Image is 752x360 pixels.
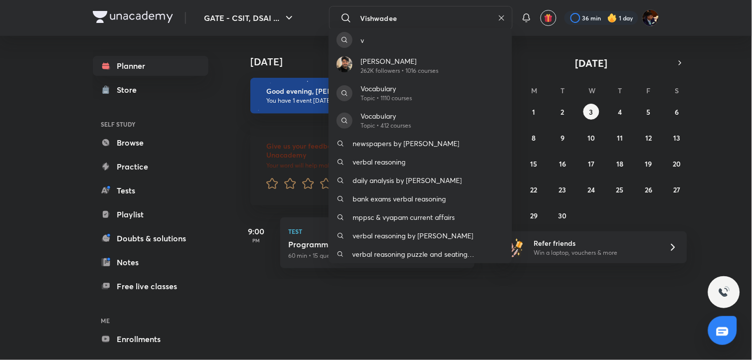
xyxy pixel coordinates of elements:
[353,157,405,167] p: verbal reasoning
[361,111,411,121] p: Vocabulary
[329,189,512,208] a: bank exams verbal reasoning
[329,153,512,171] a: verbal reasoning
[352,249,504,259] p: verbal reasoning puzzle and seating arrangement
[329,226,512,245] a: verbal reasoning by [PERSON_NAME]
[353,138,459,149] p: newspapers by [PERSON_NAME]
[361,121,411,130] p: Topic • 412 courses
[361,83,412,94] p: Vocabulary
[329,107,512,134] a: VocabularyTopic • 412 courses
[329,134,512,153] a: newspapers by [PERSON_NAME]
[329,79,512,107] a: VocabularyTopic • 1110 courses
[361,94,412,103] p: Topic • 1110 courses
[353,230,473,241] p: verbal reasoning by [PERSON_NAME]
[329,245,512,263] a: verbal reasoning puzzle and seating arrangement
[361,66,438,75] p: 262K followers • 1016 courses
[329,28,512,52] a: v
[361,35,364,45] p: v
[329,52,512,79] a: Avatar[PERSON_NAME]262K followers • 1016 courses
[353,212,455,222] p: mppsc & vyapam current affairs
[337,56,353,72] img: Avatar
[353,193,446,204] p: bank exams verbal reasoning
[718,286,730,298] img: ttu
[329,171,512,189] a: daily analysis by [PERSON_NAME]
[353,175,462,185] p: daily analysis by [PERSON_NAME]
[329,208,512,226] a: mppsc & vyapam current affairs
[361,56,438,66] p: [PERSON_NAME]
